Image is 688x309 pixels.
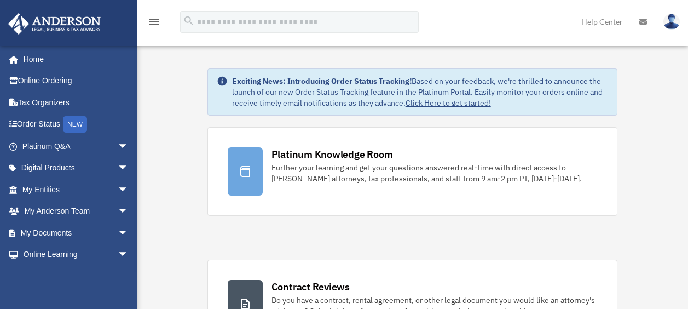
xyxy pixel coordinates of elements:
a: My Entitiesarrow_drop_down [8,179,145,201]
span: arrow_drop_down [118,265,140,288]
span: arrow_drop_down [118,222,140,244]
div: Contract Reviews [271,280,350,294]
a: menu [148,19,161,28]
a: Home [8,48,140,70]
a: My Documentsarrow_drop_down [8,222,145,244]
a: My Anderson Teamarrow_drop_down [8,201,145,222]
img: User Pic [663,14,680,30]
span: arrow_drop_down [118,179,140,201]
a: Platinum Q&Aarrow_drop_down [8,135,145,157]
i: menu [148,15,161,28]
div: Platinum Knowledge Room [271,147,393,161]
a: Digital Productsarrow_drop_down [8,157,145,179]
span: arrow_drop_down [118,201,140,223]
div: Further your learning and get your questions answered real-time with direct access to [PERSON_NAM... [271,162,598,184]
span: arrow_drop_down [118,157,140,180]
a: Online Ordering [8,70,145,92]
span: arrow_drop_down [118,135,140,158]
a: Tax Organizers [8,91,145,113]
a: Platinum Knowledge Room Further your learning and get your questions answered real-time with dire... [207,127,618,216]
a: Order StatusNEW [8,113,145,136]
img: Anderson Advisors Platinum Portal [5,13,104,35]
a: Billingarrow_drop_down [8,265,145,287]
a: Click Here to get started! [406,98,491,108]
div: Based on your feedback, we're thrilled to announce the launch of our new Order Status Tracking fe... [232,76,609,108]
span: arrow_drop_down [118,244,140,266]
a: Online Learningarrow_drop_down [8,244,145,266]
div: NEW [63,116,87,133]
strong: Exciting News: Introducing Order Status Tracking! [232,76,412,86]
i: search [183,15,195,27]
